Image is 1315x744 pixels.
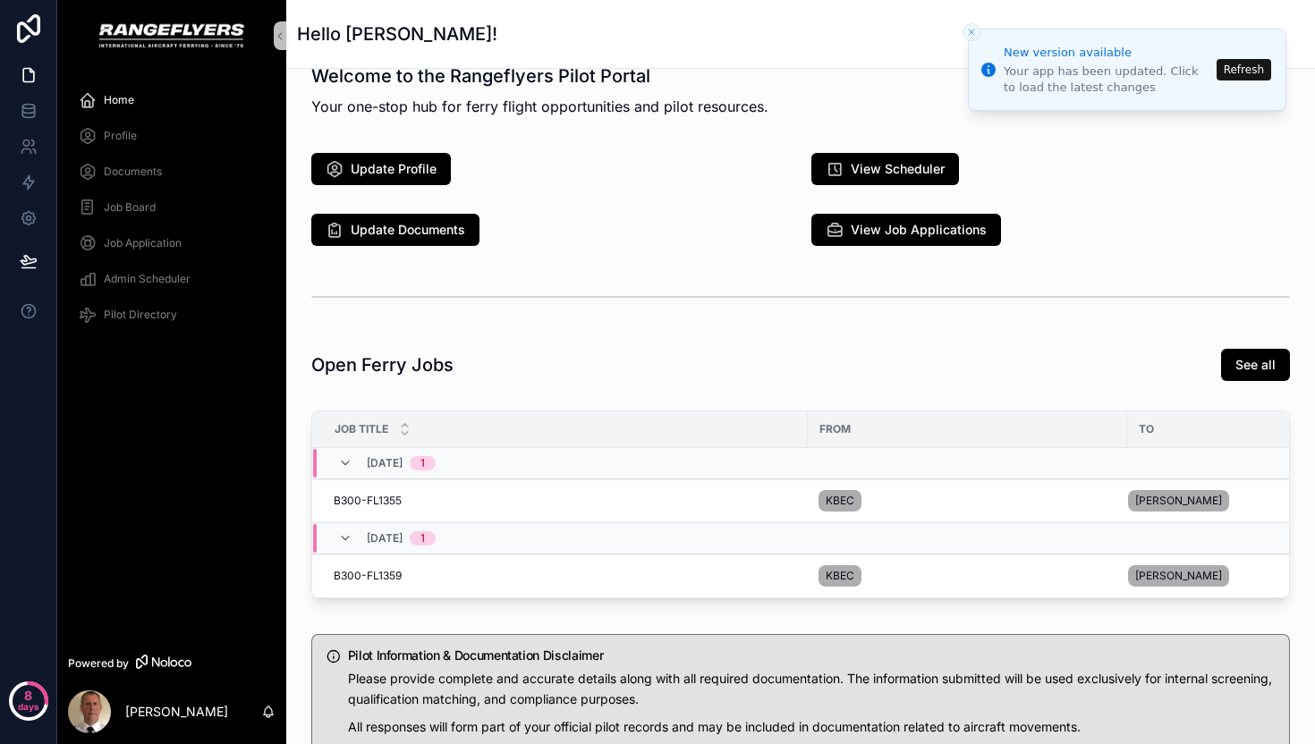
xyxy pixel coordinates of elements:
a: Job Board [68,191,276,224]
span: Job Board [104,200,156,215]
span: To [1139,422,1154,436]
a: Job Application [68,227,276,259]
div: 1 [420,531,425,545]
button: View Scheduler [811,153,959,185]
button: See all [1221,349,1290,381]
span: Admin Scheduler [104,272,191,286]
span: KBEC [826,569,854,583]
span: Job Title [335,422,388,436]
div: New version available [1004,44,1211,62]
span: Documents [104,165,162,179]
span: Job Application [104,236,182,250]
a: Admin Scheduler [68,263,276,295]
span: Powered by [68,656,129,671]
div: 1 [420,456,425,470]
span: [PERSON_NAME] [1135,494,1222,508]
img: App logo [98,21,245,50]
button: Close toast [963,23,980,41]
span: B300-FL1359 [334,569,402,583]
a: Profile [68,120,276,152]
button: Update Documents [311,214,479,246]
span: KBEC [826,494,854,508]
a: Powered by [57,647,286,680]
span: [DATE] [367,531,403,545]
p: All responses will form part of your official pilot records and may be included in documentation ... [348,717,1275,738]
div: Your app has been updated. Click to load the latest changes [1004,63,1211,96]
span: Update Documents [351,221,465,239]
span: [PERSON_NAME] [1135,569,1222,583]
span: B300-FL1355 [334,494,402,508]
button: Refresh [1217,59,1271,80]
button: View Job Applications [811,214,1001,246]
h1: Welcome to the Rangeflyers Pilot Portal [311,63,768,89]
span: Update Profile [351,160,437,178]
div: scrollable content [57,72,286,354]
span: View Job Applications [851,221,987,239]
span: [DATE] [367,456,403,470]
button: Update Profile [311,153,451,185]
p: 8 [24,687,32,705]
p: [PERSON_NAME] [125,703,228,721]
a: Pilot Directory [68,299,276,331]
span: Home [104,93,134,107]
h1: Open Ferry Jobs [311,352,454,377]
a: Home [68,84,276,116]
span: From [819,422,851,436]
h1: Hello [PERSON_NAME]! [297,21,497,46]
h5: Pilot Information & Documentation Disclaimer [348,649,1275,662]
span: Profile [104,129,137,143]
span: View Scheduler [851,160,945,178]
span: See all [1235,356,1276,374]
a: Documents [68,156,276,188]
p: days [18,694,39,719]
span: Pilot Directory [104,308,177,322]
p: Your one-stop hub for ferry flight opportunities and pilot resources. [311,96,768,117]
p: Please provide complete and accurate details along with all required documentation. The informati... [348,669,1275,710]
